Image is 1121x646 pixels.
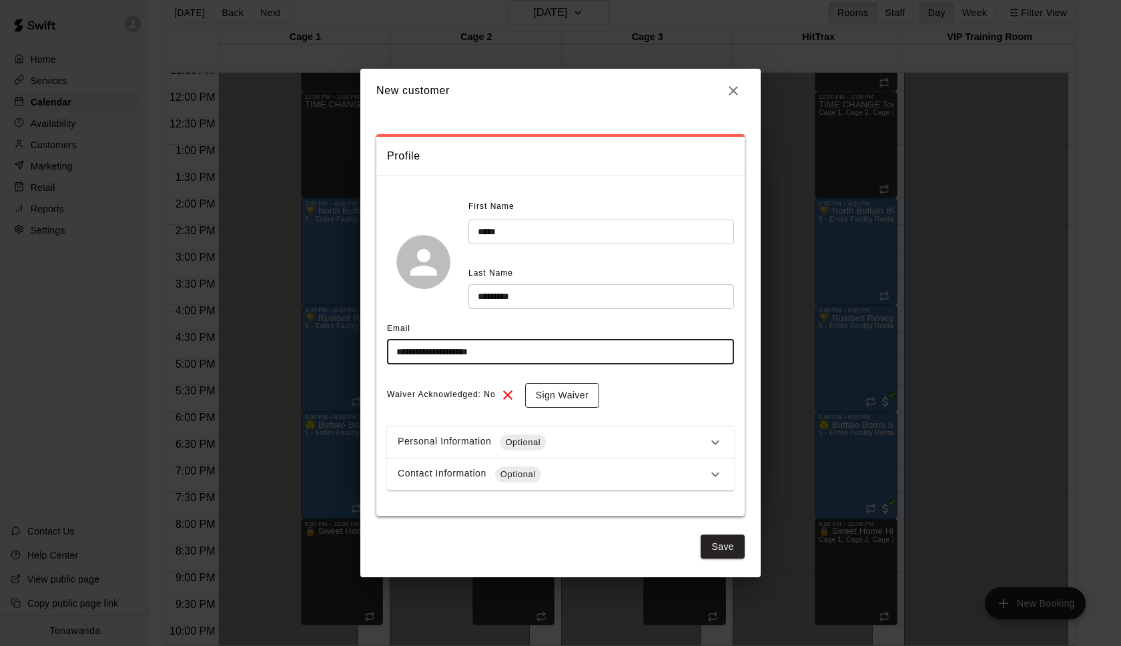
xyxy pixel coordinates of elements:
[525,383,599,408] button: Sign Waiver
[387,324,410,333] span: Email
[387,147,734,165] span: Profile
[468,268,513,278] span: Last Name
[495,468,541,481] span: Optional
[387,426,734,458] div: Personal InformationOptional
[468,196,514,218] span: First Name
[387,384,496,406] span: Waiver Acknowledged: No
[500,436,546,449] span: Optional
[376,82,450,99] h6: New customer
[398,466,707,482] div: Contact Information
[701,535,745,559] button: Save
[398,434,707,450] div: Personal Information
[387,458,734,491] div: Contact InformationOptional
